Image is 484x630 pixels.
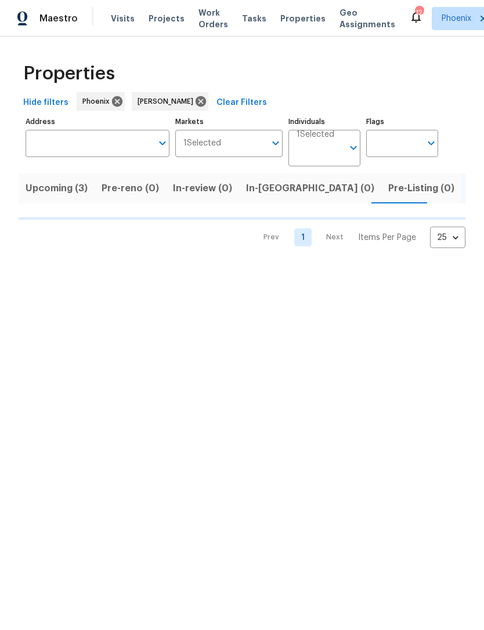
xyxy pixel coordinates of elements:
[358,232,416,243] p: Items Per Page
[288,118,360,125] label: Individuals
[366,118,438,125] label: Flags
[149,13,185,24] span: Projects
[111,13,135,24] span: Visits
[212,92,272,114] button: Clear Filters
[198,7,228,30] span: Work Orders
[23,68,115,79] span: Properties
[26,118,169,125] label: Address
[339,7,395,30] span: Geo Assignments
[280,13,326,24] span: Properties
[216,96,267,110] span: Clear Filters
[26,180,88,196] span: Upcoming (3)
[23,96,68,110] span: Hide filters
[82,96,114,107] span: Phoenix
[102,180,159,196] span: Pre-reno (0)
[19,92,73,114] button: Hide filters
[173,180,232,196] span: In-review (0)
[183,139,221,148] span: 1 Selected
[423,135,439,151] button: Open
[294,228,312,246] a: Goto page 1
[268,135,284,151] button: Open
[430,223,465,253] div: 25
[388,180,454,196] span: Pre-Listing (0)
[246,180,374,196] span: In-[GEOGRAPHIC_DATA] (0)
[242,14,266,23] span: Tasks
[77,92,125,111] div: Phoenix
[132,92,208,111] div: [PERSON_NAME]
[39,13,78,24] span: Maestro
[442,13,471,24] span: Phoenix
[415,7,423,19] div: 12
[297,130,334,140] span: 1 Selected
[138,96,198,107] span: [PERSON_NAME]
[252,227,465,248] nav: Pagination Navigation
[345,140,362,156] button: Open
[175,118,283,125] label: Markets
[154,135,171,151] button: Open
